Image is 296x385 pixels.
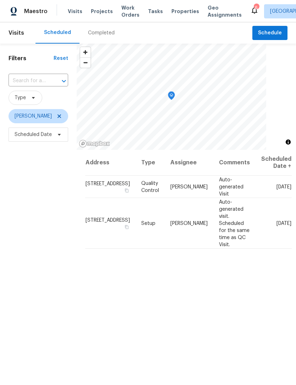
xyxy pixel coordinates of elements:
button: Toggle attribution [284,138,292,146]
div: Map marker [168,91,175,102]
span: Type [15,94,26,101]
span: Properties [171,8,199,15]
span: [PERSON_NAME] [170,221,208,226]
span: Zoom out [80,58,91,68]
th: Comments [213,150,256,176]
span: [STREET_ADDRESS] [86,181,130,186]
span: Setup [141,221,155,226]
span: Visits [9,25,24,41]
span: [PERSON_NAME] [15,113,52,120]
button: Copy Address [124,223,130,230]
div: 6 [254,4,259,11]
th: Assignee [165,150,213,176]
span: Toggle attribution [286,138,290,146]
span: Work Orders [121,4,139,18]
span: [DATE] [276,184,291,189]
input: Search for an address... [9,75,48,86]
span: Visits [68,8,82,15]
button: Zoom out [80,57,91,68]
span: [PERSON_NAME] [170,184,208,189]
span: Schedule [258,29,282,38]
th: Scheduled Date ↑ [256,150,292,176]
span: Auto-generated Visit [219,177,243,196]
button: Open [59,76,69,86]
span: Geo Assignments [208,4,242,18]
span: Scheduled Date [15,131,52,138]
button: Zoom in [80,47,91,57]
span: Tasks [148,9,163,14]
div: Scheduled [44,29,71,36]
h1: Filters [9,55,54,62]
canvas: Map [77,44,266,150]
button: Schedule [252,26,287,40]
div: Completed [88,29,115,36]
span: [DATE] [276,221,291,226]
span: Projects [91,8,113,15]
div: Reset [54,55,68,62]
span: [STREET_ADDRESS] [86,217,130,222]
th: Address [85,150,136,176]
button: Copy Address [124,187,130,193]
span: Auto-generated visit. Scheduled for the same time as QC Visit. [219,199,250,247]
span: Quality Control [141,181,159,193]
a: Mapbox homepage [79,140,110,148]
th: Type [136,150,165,176]
span: Maestro [24,8,48,15]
